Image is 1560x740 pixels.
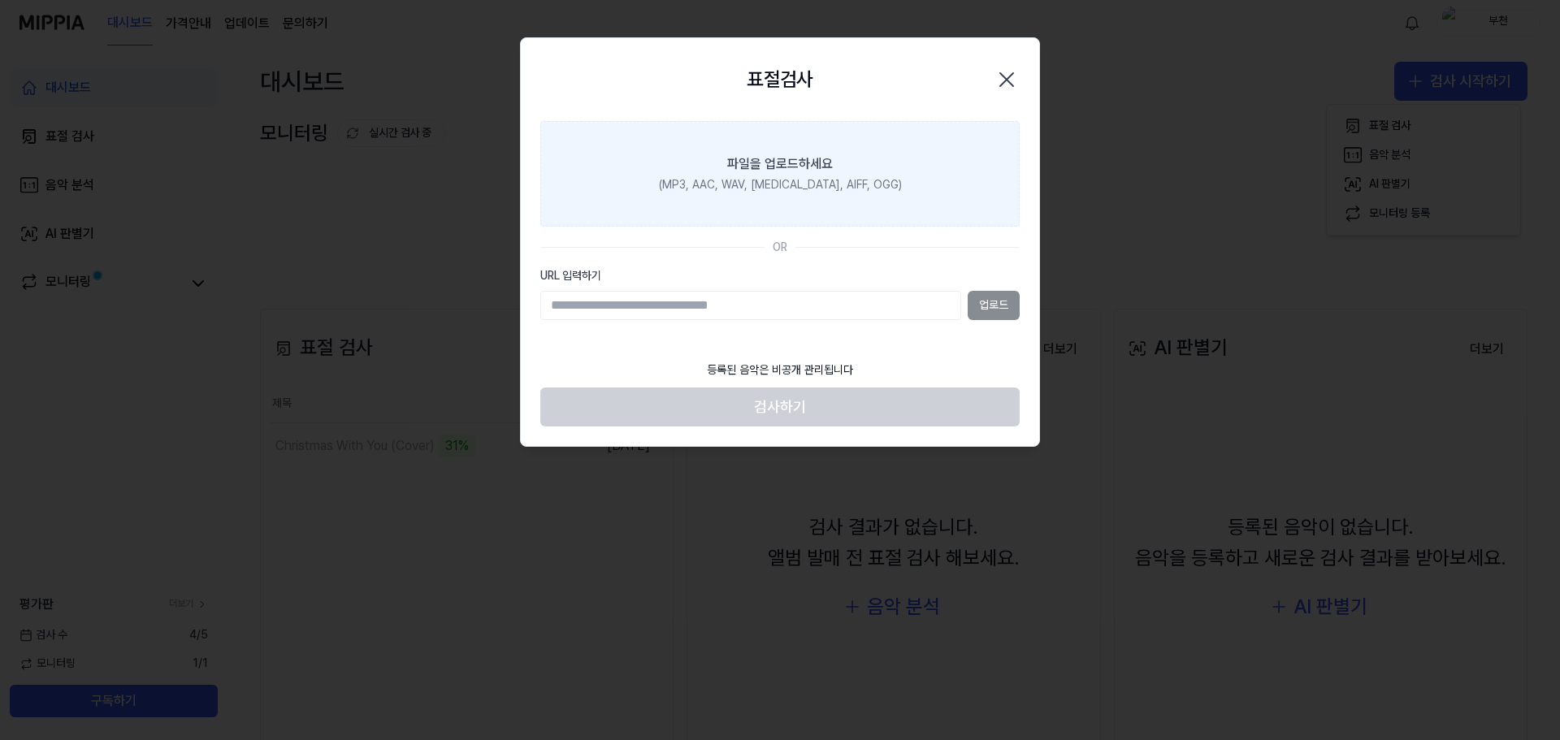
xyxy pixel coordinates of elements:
[659,177,902,193] div: (MP3, AAC, WAV, [MEDICAL_DATA], AIFF, OGG)
[697,353,863,388] div: 등록된 음악은 비공개 관리됩니다
[727,154,833,174] div: 파일을 업로드하세요
[747,64,813,95] h2: 표절검사
[773,240,787,256] div: OR
[540,268,1020,284] label: URL 입력하기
